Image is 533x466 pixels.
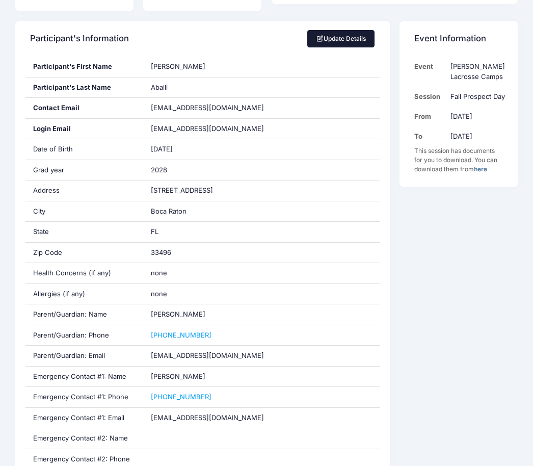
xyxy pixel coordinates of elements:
[445,126,505,146] td: [DATE]
[151,186,213,194] span: [STREET_ADDRESS]
[414,57,445,87] td: Event
[414,24,486,54] h4: Event Information
[25,139,144,160] div: Date of Birth
[25,243,144,263] div: Zip Code
[25,408,144,428] div: Emergency Contact #1: Email
[151,62,205,70] span: [PERSON_NAME]
[25,222,144,242] div: State
[445,87,505,107] td: Fall Prospect Day
[151,331,211,339] a: [PHONE_NUMBER]
[414,107,445,126] td: From
[151,124,278,134] span: [EMAIL_ADDRESS][DOMAIN_NAME]
[25,367,144,387] div: Emergency Contact #1: Name
[414,146,502,174] div: This session has documents for you to download. You can download them from
[414,126,445,146] td: To
[30,24,129,54] h4: Participant's Information
[151,351,264,359] span: [EMAIL_ADDRESS][DOMAIN_NAME]
[25,160,144,180] div: Grad year
[25,428,144,449] div: Emergency Contact #2: Name
[414,87,445,107] td: Session
[151,269,167,277] span: none
[151,166,167,174] span: 2028
[151,393,211,401] a: [PHONE_NUMBER]
[474,165,487,173] a: here
[25,284,144,304] div: Allergies (if any)
[25,325,144,346] div: Parent/Guardian: Phone
[25,346,144,366] div: Parent/Guardian: Email
[445,107,505,126] td: [DATE]
[151,103,264,112] span: [EMAIL_ADDRESS][DOMAIN_NAME]
[25,119,144,139] div: Login Email
[151,310,205,318] span: [PERSON_NAME]
[151,248,171,256] span: 33496
[25,304,144,325] div: Parent/Guardian: Name
[151,372,205,380] span: [PERSON_NAME]
[25,180,144,201] div: Address
[25,77,144,98] div: Participant's Last Name
[25,98,144,118] div: Contact Email
[25,387,144,407] div: Emergency Contact #1: Phone
[151,207,186,215] span: Boca Raton
[25,263,144,283] div: Health Concerns (if any)
[151,413,264,422] span: [EMAIL_ADDRESS][DOMAIN_NAME]
[151,145,173,153] span: [DATE]
[25,57,144,77] div: Participant's First Name
[25,201,144,222] div: City
[307,30,375,47] a: Update Details
[151,290,167,298] span: none
[151,227,158,236] span: FL
[445,57,505,87] td: [PERSON_NAME] Lacrosse Camps
[151,83,168,91] span: Aballi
